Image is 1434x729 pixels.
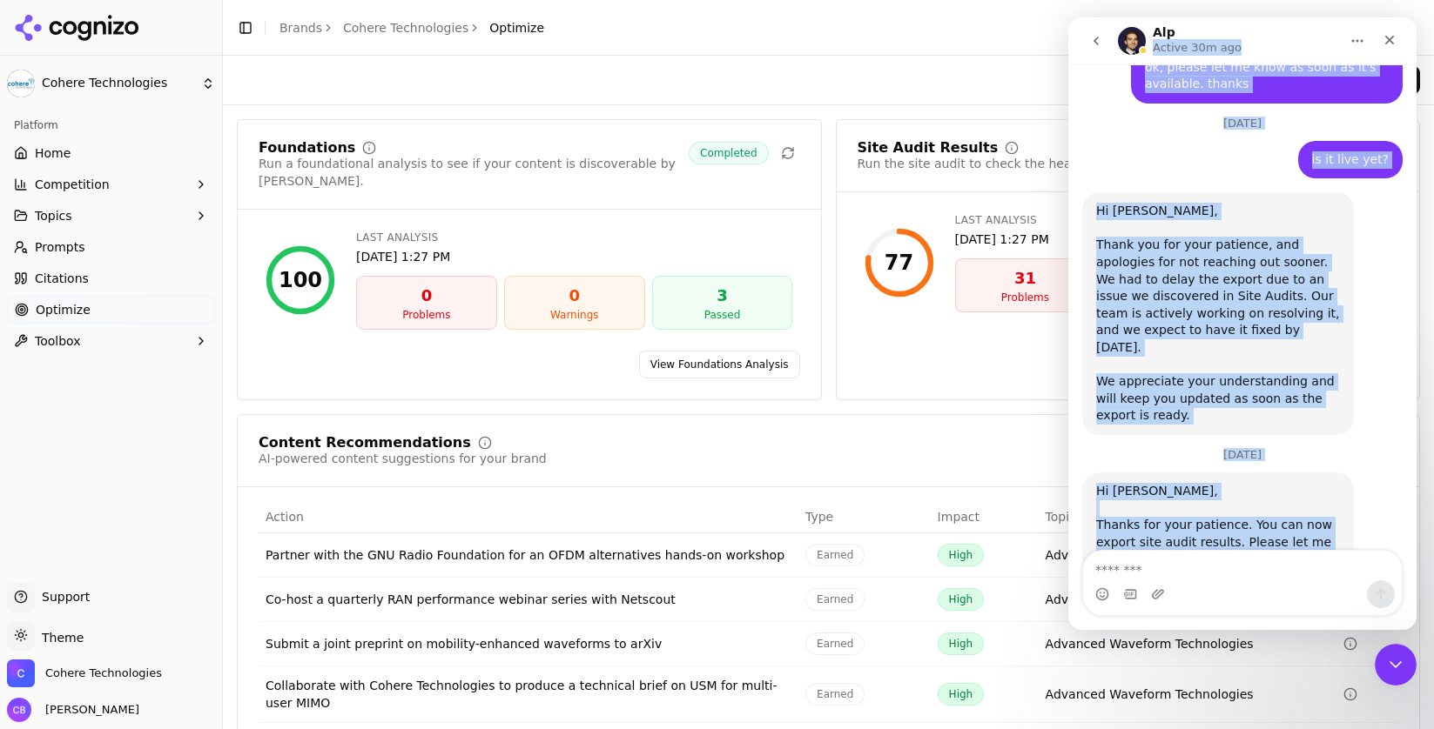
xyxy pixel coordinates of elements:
span: Earned [805,544,865,566]
span: Competition [35,176,110,193]
span: Cohere Technologies [42,76,194,91]
a: Prompts [7,233,215,261]
div: 77 [885,249,913,277]
a: Advanced Waveform Technologies [1046,546,1254,564]
div: 31 [963,266,1088,291]
div: Run a foundational analysis to see if your content is discoverable by [PERSON_NAME]. [259,155,689,190]
div: Run the site audit to check the health of your existing content [858,155,1237,172]
iframe: Intercom live chat [1375,644,1417,686]
div: Content Recommendations [259,436,471,450]
a: Brands [279,21,322,35]
div: Problems [963,291,1088,304]
span: Prompts [35,238,85,256]
div: Partner with the GNU Radio Foundation for an OFDM alternatives hands-on workshop [266,546,791,564]
div: Last Analysis [356,231,793,244]
span: Citations [35,270,89,287]
img: Cohere Technologies [7,659,35,687]
span: Optimize [489,19,544,37]
button: Topics [7,202,215,230]
span: Toolbox [35,332,81,350]
div: Co-host a quarterly RAN performance webinar series with Netscout [266,591,791,608]
span: Support [35,588,90,605]
button: Competition [7,171,215,198]
a: Advanced Waveform Technologies [1046,686,1254,703]
div: Submit a joint preprint on mobility-enhanced waveforms to arXiv [266,635,791,652]
div: AI-powered content suggestions for your brand [259,450,547,467]
span: Earned [805,588,865,611]
a: Advanced Waveform Technologies [1046,591,1254,608]
span: High [938,632,985,655]
div: Advanced Waveform Technologies [1046,635,1254,652]
span: Earned [805,632,865,655]
div: Last Analysis [955,213,1392,227]
span: Completed [689,142,768,164]
a: View Foundations Analysis [639,351,800,378]
span: Cohere Technologies [45,665,162,681]
a: Home [7,139,215,167]
img: Cohere Technologies [7,70,35,97]
span: Home [35,144,71,162]
div: Topic [1046,508,1296,525]
iframe: Intercom live chat [1068,17,1417,630]
div: Platform [7,111,215,139]
div: Collaborate with Cohere Technologies to produce a technical brief on USM for multi-user MIMO [266,677,791,712]
span: Optimize [36,301,91,318]
button: Open user button [7,698,139,722]
div: [DATE] 1:27 PM [356,248,793,265]
span: High [938,683,985,706]
span: Topics [35,207,72,224]
button: Open organization switcher [7,659,162,687]
div: Problems [364,308,489,322]
a: Citations [7,264,215,292]
div: 3 [660,284,785,308]
span: Earned [805,683,865,706]
div: Warnings [512,308,637,322]
div: Impact [938,508,1032,525]
span: [PERSON_NAME] [38,702,139,718]
div: 100 [279,266,322,294]
div: Action [266,508,791,525]
div: Passed [660,308,785,322]
img: Camile Branin [7,698,31,722]
a: Optimize [7,296,215,324]
div: Site Audit Results [858,141,999,155]
span: Theme [35,631,84,645]
div: Foundations [259,141,355,155]
span: High [938,544,985,566]
a: Cohere Technologies [343,19,468,37]
div: 0 [364,284,489,308]
div: 0 [512,284,637,308]
button: Toolbox [7,327,215,355]
div: [DATE] 1:27 PM [955,231,1392,248]
nav: breadcrumb [279,19,544,37]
